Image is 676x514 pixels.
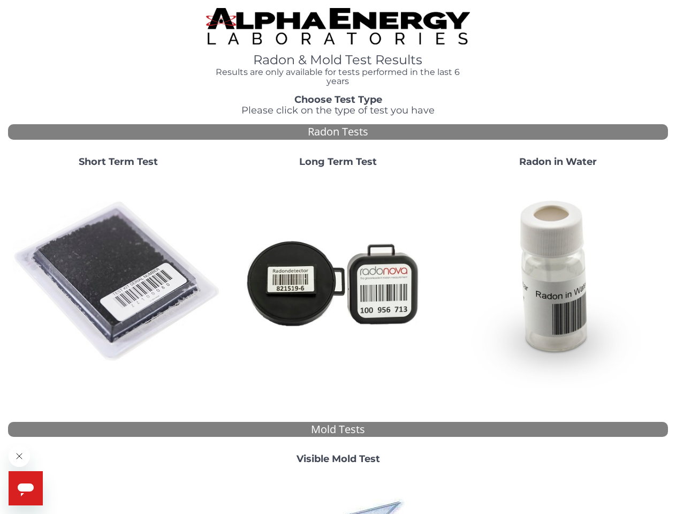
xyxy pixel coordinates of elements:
[241,104,435,116] span: Please click on the type of test you have
[8,124,668,140] div: Radon Tests
[206,53,470,67] h1: Radon & Mold Test Results
[452,176,664,388] img: RadoninWater.jpg
[294,94,382,105] strong: Choose Test Type
[8,422,668,437] div: Mold Tests
[519,156,597,168] strong: Radon in Water
[299,156,377,168] strong: Long Term Test
[9,471,43,505] iframe: Button to launch messaging window
[206,67,470,86] h4: Results are only available for tests performed in the last 6 years
[79,156,158,168] strong: Short Term Test
[9,445,30,467] iframe: Close message
[206,8,470,44] img: TightCrop.jpg
[232,176,444,388] img: Radtrak2vsRadtrak3.jpg
[12,176,224,388] img: ShortTerm.jpg
[297,453,380,465] strong: Visible Mold Test
[6,7,24,16] span: Help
